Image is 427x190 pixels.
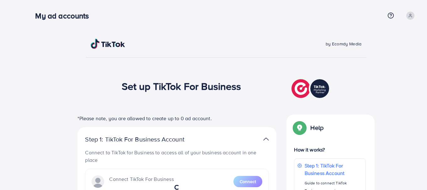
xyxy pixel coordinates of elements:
h3: My ad accounts [35,11,94,20]
p: Help [310,124,323,131]
img: TikTok [91,39,125,49]
h1: Set up TikTok For Business [122,80,241,92]
p: How it works? [294,146,366,153]
p: Step 1: TikTok For Business Account [305,162,362,177]
img: Popup guide [294,122,305,133]
p: *Please note, you are allowed to create up to 0 ad account. [77,115,276,122]
img: TikTok partner [291,78,331,100]
p: Step 1: TikTok For Business Account [85,136,204,143]
img: TikTok partner [263,135,269,144]
span: by Ecomdy Media [326,41,361,47]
